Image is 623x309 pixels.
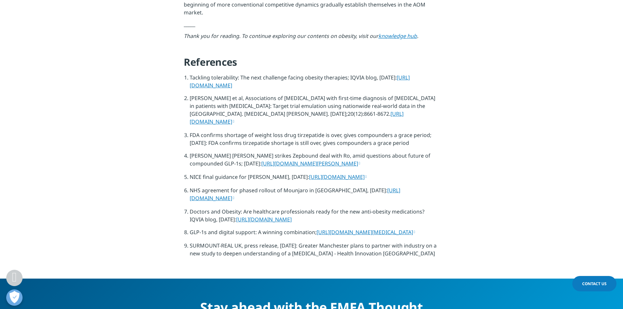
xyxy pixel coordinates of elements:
[317,229,415,236] a: [URL][DOMAIN_NAME][MEDICAL_DATA]
[184,56,439,74] h4: References
[190,187,400,202] a: [URL][DOMAIN_NAME]
[190,74,410,89] a: [URL][DOMAIN_NAME]
[184,32,418,40] em: Thank you for reading. To continue exploring our contents on obesity, visit our .
[190,228,439,242] li: GLP-1s and digital support: A winning combination;
[236,216,292,223] a: [URL][DOMAIN_NAME]
[261,160,360,167] a: [URL][DOMAIN_NAME][PERSON_NAME]
[582,281,607,286] span: Contact Us
[190,74,439,94] li: Tackling tolerability: The next challenge facing obesity therapies; IQVIA blog, [DATE]:
[190,94,439,131] li: [PERSON_NAME] et al, Associations of [MEDICAL_DATA] with first-time diagnosis of [MEDICAL_DATA] i...
[190,110,404,125] a: [URL][DOMAIN_NAME]
[190,152,439,173] li: [PERSON_NAME] [PERSON_NAME] strikes Zepbound deal with Ro, amid questions about future of compoun...
[190,208,439,228] li: Doctors and Obesity: Are healthcare professionals ready for the new anti-obesity medications? IQV...
[190,173,439,186] li: NICE final guidance for [PERSON_NAME], [DATE]:
[572,276,616,291] a: Contact Us
[378,32,417,40] a: knowledge hub
[190,186,439,208] li: NHS agreement for phased rollout of Mounjaro in [GEOGRAPHIC_DATA], [DATE]:
[184,20,439,32] p: _____
[190,242,439,262] li: SURMOUNT-REAL UK, press release, [DATE]: Greater Manchester plans to partner with industry on a n...
[190,131,439,152] li: FDA confirms shortage of weight loss drug tirzepatide is over, gives compounders a grace period; ...
[6,289,23,306] button: Open Preferences
[309,173,367,180] a: [URL][DOMAIN_NAME]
